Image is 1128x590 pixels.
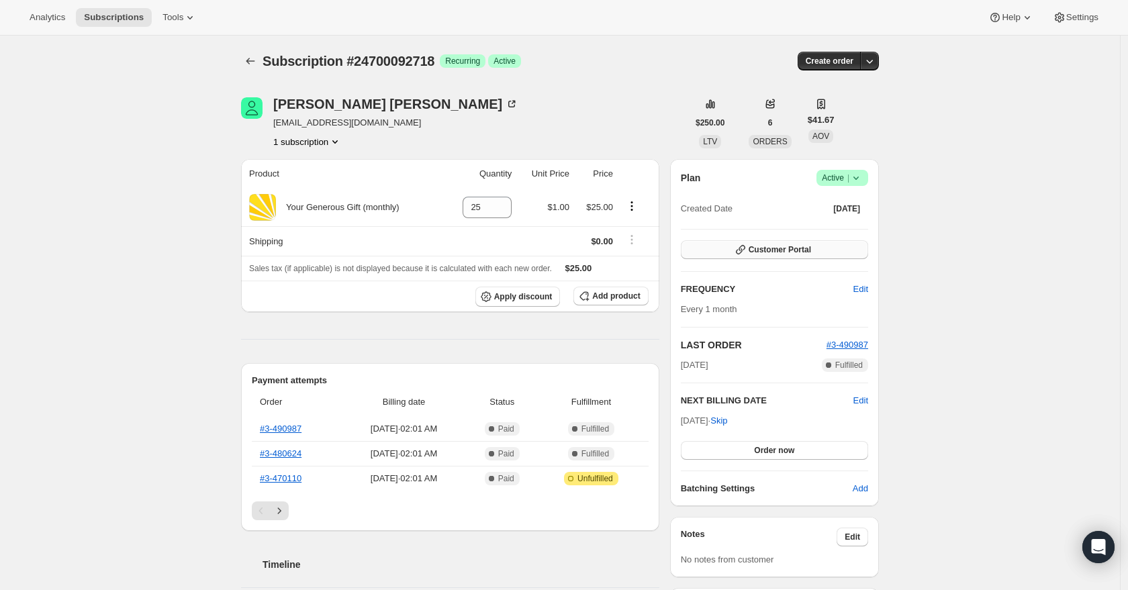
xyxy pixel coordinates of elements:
[621,199,643,213] button: Product actions
[1002,12,1020,23] span: Help
[475,287,561,307] button: Apply discount
[853,482,868,495] span: Add
[263,54,434,68] span: Subscription #24700092718
[681,415,728,426] span: [DATE] ·
[346,395,463,409] span: Billing date
[822,171,863,185] span: Active
[581,448,609,459] span: Fulfilled
[681,394,853,407] h2: NEXT BILLING DATE
[162,12,183,23] span: Tools
[346,447,463,460] span: [DATE] · 02:01 AM
[260,448,301,458] a: #3-480624
[681,171,701,185] h2: Plan
[470,395,534,409] span: Status
[592,291,640,301] span: Add product
[21,8,73,27] button: Analytics
[768,117,773,128] span: 6
[621,232,643,247] button: Shipping actions
[249,264,552,273] span: Sales tax (if applicable) is not displayed because it is calculated with each new order.
[681,283,853,296] h2: FREQUENCY
[494,291,553,302] span: Apply discount
[806,56,853,66] span: Create order
[273,116,518,130] span: [EMAIL_ADDRESS][DOMAIN_NAME]
[853,394,868,407] button: Edit
[249,194,276,221] img: product img
[710,414,727,428] span: Skip
[827,340,868,350] a: #3-490987
[681,482,853,495] h6: Batching Settings
[565,263,592,273] span: $25.00
[681,528,837,546] h3: Notes
[548,202,570,212] span: $1.00
[825,199,868,218] button: [DATE]
[847,173,849,183] span: |
[252,374,649,387] h2: Payment attempts
[581,424,609,434] span: Fulfilled
[853,283,868,296] span: Edit
[493,56,516,66] span: Active
[445,56,480,66] span: Recurring
[241,159,444,189] th: Product
[837,528,868,546] button: Edit
[241,97,263,119] span: Brian Gregory
[76,8,152,27] button: Subscriptions
[498,473,514,484] span: Paid
[1045,8,1107,27] button: Settings
[681,441,868,460] button: Order now
[444,159,516,189] th: Quantity
[1082,531,1115,563] div: Open Intercom Messenger
[681,202,733,215] span: Created Date
[260,424,301,434] a: #3-490987
[573,159,617,189] th: Price
[681,338,827,352] h2: LAST ORDER
[749,244,811,255] span: Customer Portal
[980,8,1041,27] button: Help
[845,478,876,499] button: Add
[346,422,463,436] span: [DATE] · 02:01 AM
[681,240,868,259] button: Customer Portal
[252,387,342,417] th: Order
[263,558,659,571] h2: Timeline
[681,358,708,372] span: [DATE]
[276,201,399,214] div: Your Generous Gift (monthly)
[30,12,65,23] span: Analytics
[696,117,724,128] span: $250.00
[270,501,289,520] button: Next
[702,410,735,432] button: Skip
[1066,12,1098,23] span: Settings
[681,304,737,314] span: Every 1 month
[688,113,733,132] button: $250.00
[808,113,835,127] span: $41.67
[273,135,342,148] button: Product actions
[346,472,463,485] span: [DATE] · 02:01 AM
[833,203,860,214] span: [DATE]
[681,554,774,564] span: No notes from customer
[241,226,444,256] th: Shipping
[586,202,613,212] span: $25.00
[835,360,863,371] span: Fulfilled
[827,338,868,352] button: #3-490987
[498,448,514,459] span: Paid
[845,532,860,542] span: Edit
[84,12,144,23] span: Subscriptions
[760,113,781,132] button: 6
[798,52,861,70] button: Create order
[154,8,205,27] button: Tools
[542,395,641,409] span: Fulfillment
[241,52,260,70] button: Subscriptions
[273,97,518,111] div: [PERSON_NAME] [PERSON_NAME]
[591,236,613,246] span: $0.00
[252,501,649,520] nav: Pagination
[754,445,794,456] span: Order now
[516,159,573,189] th: Unit Price
[577,473,613,484] span: Unfulfilled
[498,424,514,434] span: Paid
[753,137,787,146] span: ORDERS
[260,473,301,483] a: #3-470110
[845,279,876,300] button: Edit
[812,132,829,141] span: AOV
[573,287,648,305] button: Add product
[703,137,717,146] span: LTV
